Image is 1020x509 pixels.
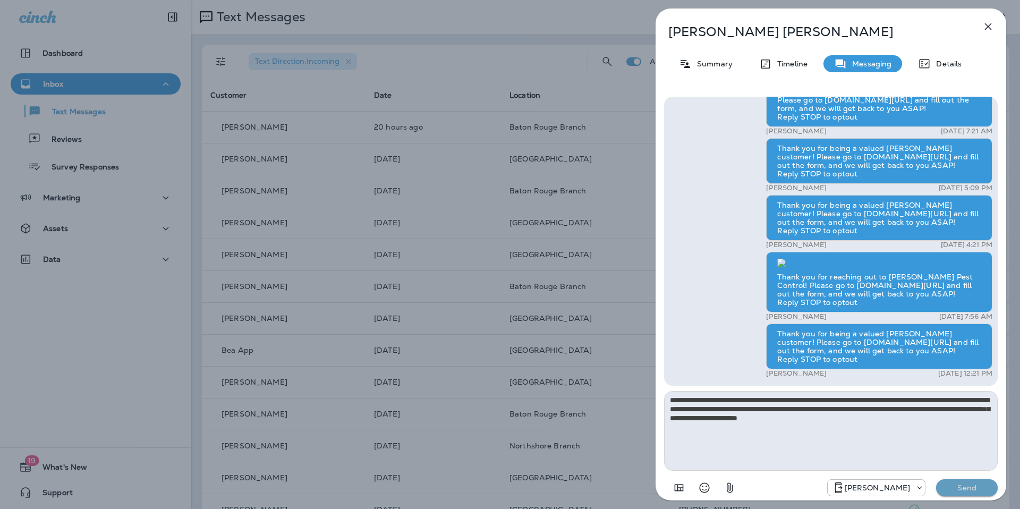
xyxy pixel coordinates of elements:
p: Details [931,60,962,68]
button: Add in a premade template [668,477,690,498]
p: [PERSON_NAME] [766,241,827,249]
p: [PERSON_NAME] [766,184,827,192]
p: [DATE] 7:56 AM [939,312,992,321]
button: Select an emoji [694,477,715,498]
div: Thank you for reaching out to [PERSON_NAME] Pest Control! Please go to [DOMAIN_NAME][URL] and fil... [766,252,992,312]
div: Thank you for being a valued [PERSON_NAME] customer! Please go to [DOMAIN_NAME][URL] and fill out... [766,195,992,241]
p: [DATE] 7:21 AM [941,127,992,135]
p: [DATE] 5:09 PM [939,184,992,192]
p: [PERSON_NAME] [766,127,827,135]
div: Thank you for being a valued [PERSON_NAME] customer! Please go to [DOMAIN_NAME][URL] and fill out... [766,138,992,184]
div: Thank you for being a valued [PERSON_NAME] customer! Please go to [DOMAIN_NAME][URL] and fill out... [766,324,992,369]
p: Timeline [772,60,807,68]
img: twilio-download [777,259,786,267]
div: Thank you for reaching out to [PERSON_NAME]! Please go to [DOMAIN_NAME][URL] and fill out the for... [766,81,992,127]
p: [DATE] 4:21 PM [941,241,992,249]
p: [PERSON_NAME] [766,312,827,321]
p: Messaging [847,60,891,68]
p: [PERSON_NAME] [766,369,827,378]
p: [PERSON_NAME] [845,483,911,492]
button: Send [936,479,998,496]
p: Summary [692,60,733,68]
div: +1 (504) 576-9603 [828,481,925,494]
p: [PERSON_NAME] [PERSON_NAME] [668,24,958,39]
p: [DATE] 12:21 PM [938,369,992,378]
p: Send [945,483,989,493]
